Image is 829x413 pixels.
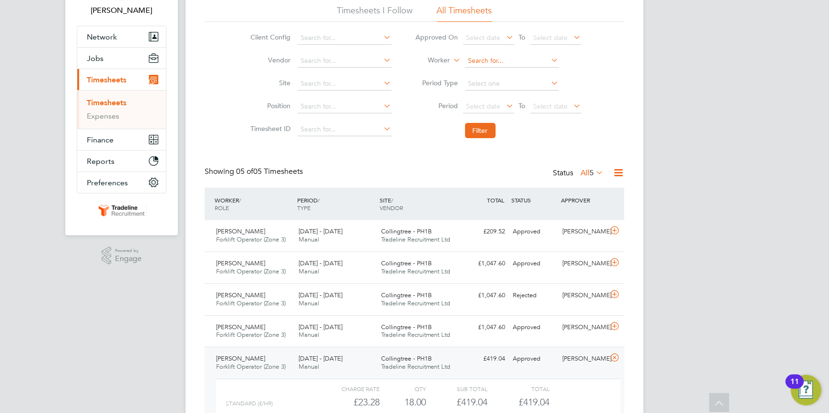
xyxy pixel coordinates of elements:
[216,363,286,371] span: Forklift Operator (Zone 3)
[459,224,509,240] div: £209.52
[559,288,608,303] div: [PERSON_NAME]
[299,299,319,307] span: Manual
[407,56,450,65] label: Worker
[459,288,509,303] div: £1,047.60
[115,247,142,255] span: Powered by
[216,291,265,299] span: [PERSON_NAME]
[226,400,273,407] span: Standard (£/HR)
[216,267,286,275] span: Forklift Operator (Zone 3)
[381,354,432,363] span: Collingtree - PH1B
[216,259,265,267] span: [PERSON_NAME]
[791,375,821,405] button: Open Resource Center, 11 new notifications
[509,256,559,272] div: Approved
[487,383,549,394] div: Total
[381,323,432,331] span: Collingtree - PH1B
[248,101,291,110] label: Position
[381,259,432,267] span: Collingtree - PH1B
[87,54,104,63] span: Jobs
[299,291,342,299] span: [DATE] - [DATE]
[298,54,392,68] input: Search for...
[466,33,501,42] span: Select date
[466,102,501,111] span: Select date
[509,288,559,303] div: Rejected
[381,227,432,235] span: Collingtree - PH1B
[212,191,295,216] div: WORKER
[87,111,119,121] a: Expenses
[534,33,568,42] span: Select date
[299,259,342,267] span: [DATE] - [DATE]
[380,383,426,394] div: QTY
[380,394,426,410] div: 18.00
[381,363,451,371] span: Tradeline Recruitment Ltd
[299,235,319,243] span: Manual
[559,256,608,272] div: [PERSON_NAME]
[298,123,392,136] input: Search for...
[248,124,291,133] label: Timesheet ID
[299,363,319,371] span: Manual
[298,100,392,113] input: Search for...
[318,383,380,394] div: Charge rate
[239,196,241,204] span: /
[337,5,413,22] li: Timesheets I Follow
[248,33,291,41] label: Client Config
[87,135,114,144] span: Finance
[381,235,451,243] span: Tradeline Recruitment Ltd
[87,178,128,187] span: Preferences
[790,382,799,394] div: 11
[509,351,559,367] div: Approved
[87,75,126,84] span: Timesheets
[77,69,166,90] button: Timesheets
[534,102,568,111] span: Select date
[377,191,460,216] div: SITE
[426,383,487,394] div: Sub Total
[516,31,528,43] span: To
[216,323,265,331] span: [PERSON_NAME]
[318,196,320,204] span: /
[415,79,458,87] label: Period Type
[509,224,559,240] div: Approved
[77,90,166,129] div: Timesheets
[459,256,509,272] div: £1,047.60
[465,77,559,91] input: Select one
[77,172,166,193] button: Preferences
[415,101,458,110] label: Period
[215,204,229,212] span: ROLE
[559,191,608,209] div: APPROVER
[216,235,286,243] span: Forklift Operator (Zone 3)
[298,77,392,91] input: Search for...
[115,255,142,263] span: Engage
[216,227,265,235] span: [PERSON_NAME]
[459,320,509,335] div: £1,047.60
[77,48,166,69] button: Jobs
[299,354,342,363] span: [DATE] - [DATE]
[87,157,114,166] span: Reports
[381,331,451,339] span: Tradeline Recruitment Ltd
[380,204,403,212] span: VENDOR
[465,54,559,68] input: Search for...
[248,56,291,64] label: Vendor
[381,267,451,275] span: Tradeline Recruitment Ltd
[381,291,432,299] span: Collingtree - PH1B
[295,191,377,216] div: PERIOD
[102,247,142,265] a: Powered byEngage
[77,203,166,218] a: Go to home page
[465,123,496,138] button: Filter
[318,394,380,410] div: £23.28
[580,168,603,178] label: All
[77,26,166,47] button: Network
[248,79,291,87] label: Site
[299,267,319,275] span: Manual
[205,167,305,177] div: Showing
[509,320,559,335] div: Approved
[298,31,392,45] input: Search for...
[518,396,549,408] span: £419.04
[216,354,265,363] span: [PERSON_NAME]
[590,168,594,178] span: 5
[381,299,451,307] span: Tradeline Recruitment Ltd
[77,129,166,150] button: Finance
[87,32,117,41] span: Network
[77,5,166,16] span: Sam Smith
[77,151,166,171] button: Reports
[459,351,509,367] div: £419.04
[299,227,342,235] span: [DATE] - [DATE]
